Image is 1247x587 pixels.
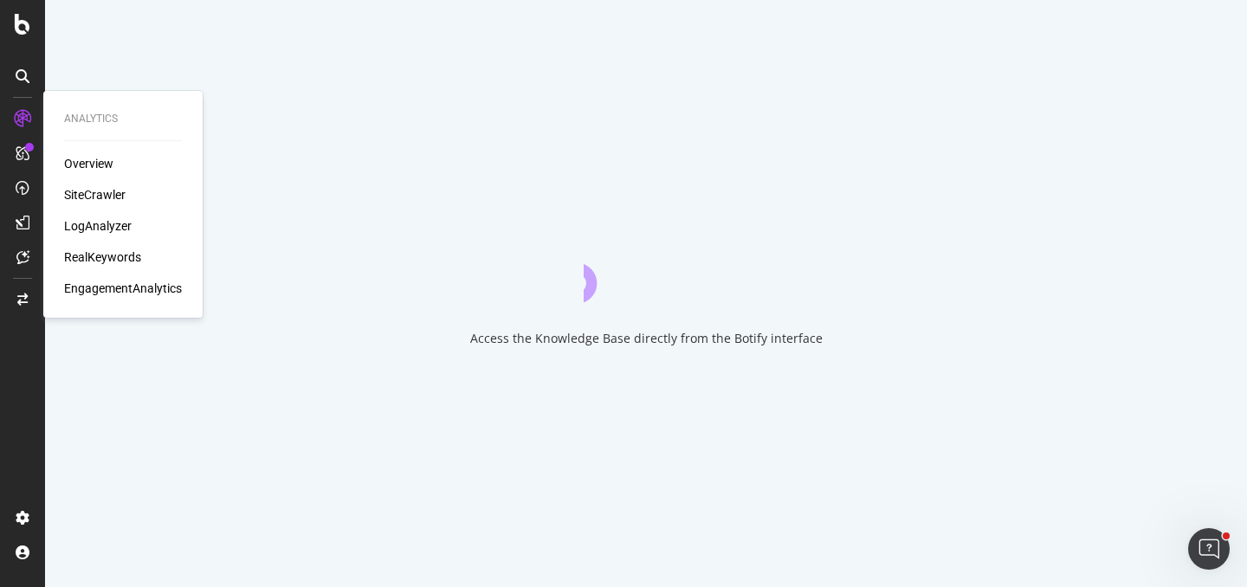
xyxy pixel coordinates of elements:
a: Overview [64,155,113,172]
a: RealKeywords [64,248,141,266]
iframe: Intercom live chat [1188,528,1230,570]
a: EngagementAnalytics [64,280,182,297]
div: Access the Knowledge Base directly from the Botify interface [470,330,823,347]
div: animation [584,240,708,302]
a: SiteCrawler [64,186,126,203]
a: LogAnalyzer [64,217,132,235]
div: Analytics [64,112,182,126]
